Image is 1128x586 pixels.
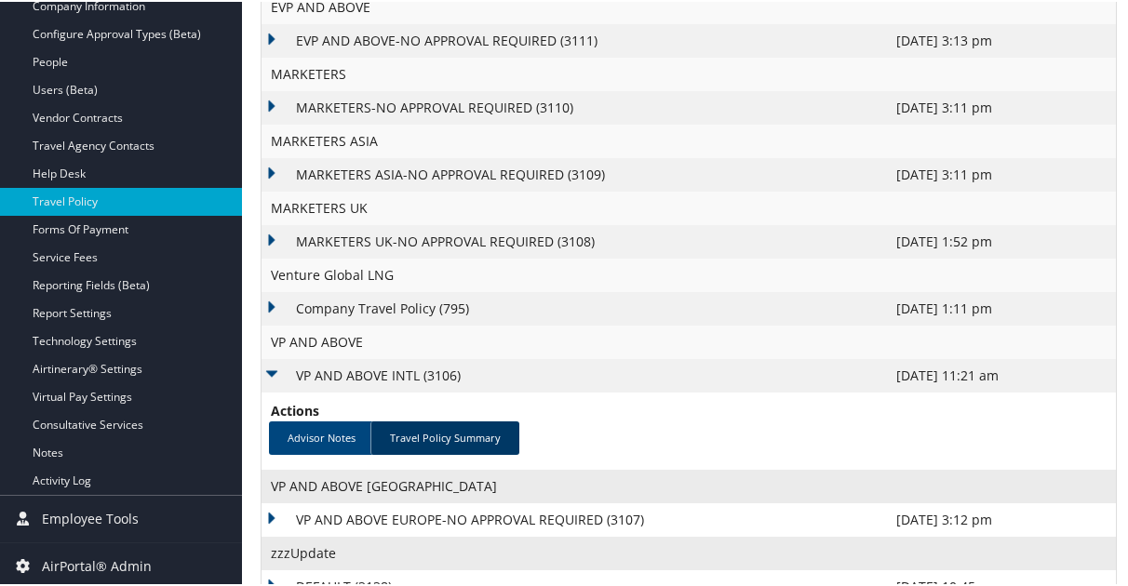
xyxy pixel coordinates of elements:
[262,123,1116,156] td: MARKETERS ASIA
[887,223,1116,257] td: [DATE] 1:52 pm
[370,420,519,453] a: Travel Policy Summary
[887,156,1116,190] td: [DATE] 3:11 pm
[262,357,887,391] td: VP AND ABOVE INTL (3106)
[262,22,887,56] td: EVP AND ABOVE-NO APPROVAL REQUIRED (3111)
[262,501,887,535] td: VP AND ABOVE EUROPE-NO APPROVAL REQUIRED (3107)
[262,324,1116,357] td: VP AND ABOVE
[271,399,341,420] span: Actions
[262,89,887,123] td: MARKETERS-NO APPROVAL REQUIRED (3110)
[887,89,1116,123] td: [DATE] 3:11 pm
[887,501,1116,535] td: [DATE] 3:12 pm
[887,22,1116,56] td: [DATE] 3:13 pm
[262,257,1116,290] td: Venture Global LNG
[42,494,139,540] span: Employee Tools
[262,190,1116,223] td: MARKETERS UK
[887,290,1116,324] td: [DATE] 1:11 pm
[262,156,887,190] td: MARKETERS ASIA-NO APPROVAL REQUIRED (3109)
[262,56,1116,89] td: MARKETERS
[269,420,374,453] a: Advisor Notes
[262,535,1116,568] td: zzzUpdate
[262,468,1116,501] td: VP AND ABOVE [GEOGRAPHIC_DATA]
[887,357,1116,391] td: [DATE] 11:21 am
[262,223,887,257] td: MARKETERS UK-NO APPROVAL REQUIRED (3108)
[262,290,887,324] td: Company Travel Policy (795)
